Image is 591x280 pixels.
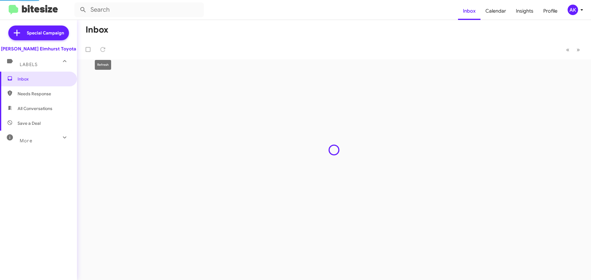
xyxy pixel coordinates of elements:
span: All Conversations [18,105,52,112]
a: Special Campaign [8,26,69,40]
a: Calendar [480,2,511,20]
a: Inbox [458,2,480,20]
input: Search [74,2,204,17]
div: AK [568,5,578,15]
span: Special Campaign [27,30,64,36]
span: « [566,46,569,53]
button: Previous [562,43,573,56]
span: Labels [20,62,38,67]
span: Needs Response [18,91,70,97]
div: Refresh [95,60,111,70]
a: Insights [511,2,538,20]
span: Inbox [18,76,70,82]
span: » [577,46,580,53]
div: [PERSON_NAME] Elmhurst Toyota [1,46,76,52]
span: More [20,138,32,144]
nav: Page navigation example [563,43,584,56]
button: AK [562,5,584,15]
a: Profile [538,2,562,20]
h1: Inbox [86,25,108,35]
button: Next [573,43,584,56]
span: Save a Deal [18,120,41,126]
